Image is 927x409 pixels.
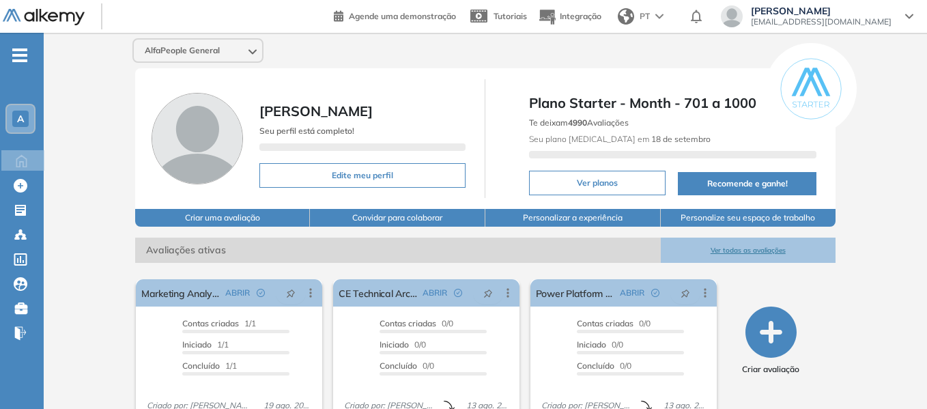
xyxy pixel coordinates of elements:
span: 1/1 [182,318,256,328]
iframe: Chat Widget [859,343,927,409]
span: 0/0 [577,361,631,371]
i: - [12,54,27,57]
span: check-circle [257,289,265,297]
span: pushpin [483,287,493,298]
span: Seu perfil está completo! [259,126,354,136]
span: Contas criadas [182,318,239,328]
button: Criar uma avaliação [135,209,311,227]
span: Iniciado [577,339,606,350]
span: ABRIR [225,287,250,299]
span: AlfaPeople General [145,45,220,56]
span: 0/0 [577,339,623,350]
button: Personalizar a experiência [485,209,661,227]
button: Integração [538,2,601,31]
button: Convidar para colaborar [310,209,485,227]
span: 0/0 [577,318,651,328]
span: [PERSON_NAME] [259,102,373,119]
span: 0/0 [380,318,453,328]
button: pushpin [276,282,306,304]
span: Tutoriais [494,11,527,21]
img: world [618,8,634,25]
button: pushpin [473,282,503,304]
span: check-circle [454,289,462,297]
a: Marketing Analyst - [GEOGRAPHIC_DATA] [141,279,220,307]
span: PT [640,10,650,23]
span: Agende uma demonstração [349,11,456,21]
span: Criar avaliação [742,363,799,376]
span: Te deixam Avaliações [529,117,629,128]
span: 0/0 [380,339,426,350]
span: Concluído [182,361,220,371]
img: Imagem de perfil [152,93,243,184]
button: Ver todas as avaliações [661,238,836,263]
button: Ver planos [529,171,666,195]
span: Integração [560,11,601,21]
span: 1/1 [182,361,237,371]
img: Logotipo [3,9,85,26]
button: Personalize seu espaço de trabalho [661,209,836,227]
span: [EMAIL_ADDRESS][DOMAIN_NAME] [751,16,892,27]
button: Edite meu perfil [259,163,466,188]
button: Recomende e ganhe! [678,172,816,195]
span: Concluído [577,361,614,371]
span: Contas criadas [380,318,436,328]
span: [PERSON_NAME] [751,5,892,16]
b: 4990 [568,117,587,128]
b: 18 de setembro [649,134,711,144]
div: Widget de chat [859,343,927,409]
span: pushpin [286,287,296,298]
span: A [17,113,24,124]
span: Concluído [380,361,417,371]
img: arrow [655,14,664,19]
a: Agende uma demonstração [334,7,456,23]
span: check-circle [651,289,659,297]
span: ABRIR [620,287,644,299]
a: CE Technical Architect - [GEOGRAPHIC_DATA] [339,279,417,307]
span: 0/0 [380,361,434,371]
span: Iniciado [182,339,212,350]
span: Avaliações ativas [135,238,661,263]
span: Plano Starter - Month - 701 a 1000 [529,93,816,113]
button: Criar avaliação [742,307,799,376]
span: Seu plano [MEDICAL_DATA] em [529,134,711,144]
span: Iniciado [380,339,409,350]
a: Power Platform Developer - [GEOGRAPHIC_DATA] [536,279,614,307]
span: ABRIR [423,287,447,299]
span: 1/1 [182,339,229,350]
span: pushpin [681,287,690,298]
span: Contas criadas [577,318,633,328]
button: pushpin [670,282,700,304]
